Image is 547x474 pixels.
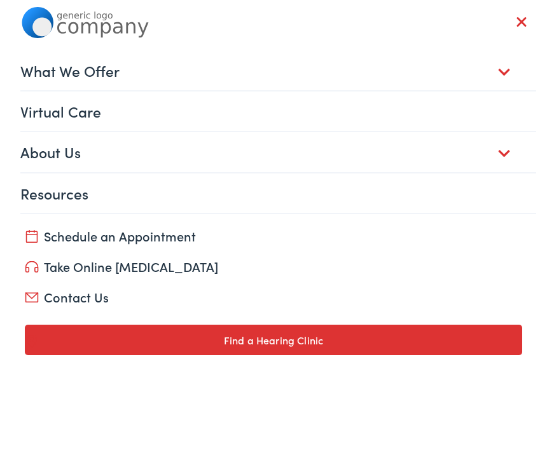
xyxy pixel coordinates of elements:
a: Virtual Care [20,91,536,131]
img: utility icon [25,335,39,348]
a: Take Online [MEDICAL_DATA] [25,257,522,275]
img: utility icon [25,261,39,273]
img: utility icon [25,292,39,302]
a: About Us [20,132,536,172]
a: Find a Hearing Clinic [25,325,522,355]
a: Schedule an Appointment [25,227,522,245]
a: Contact Us [25,288,522,306]
img: utility icon [25,230,39,243]
a: Resources [20,173,536,213]
a: What We Offer [20,51,536,90]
